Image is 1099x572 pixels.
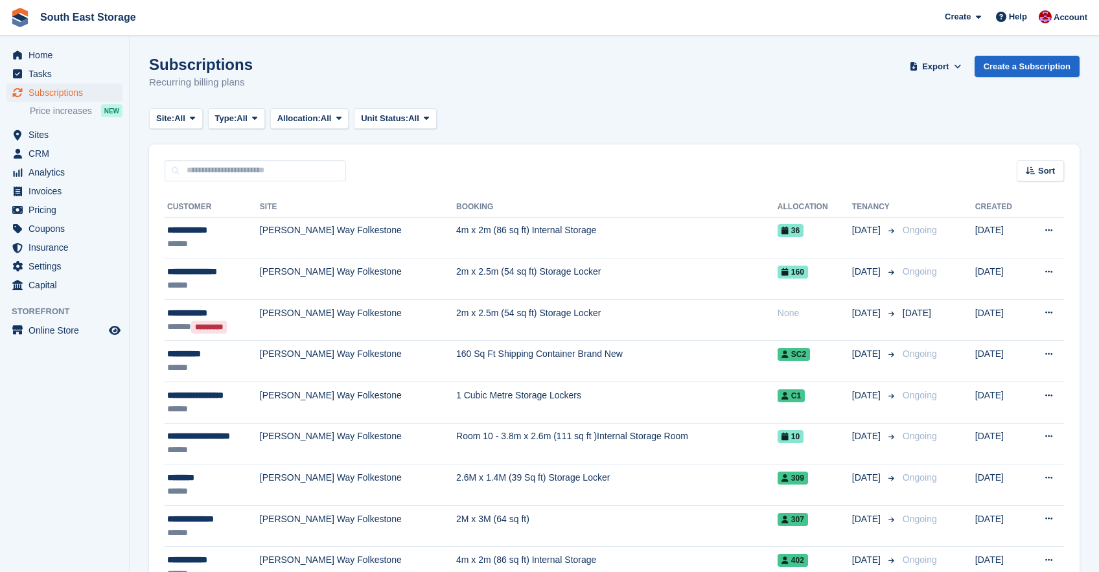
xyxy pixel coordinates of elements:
[260,217,456,258] td: [PERSON_NAME] Way Folkestone
[778,513,808,526] span: 307
[29,84,106,102] span: Subscriptions
[778,197,852,218] th: Allocation
[903,390,937,400] span: Ongoing
[778,389,805,402] span: C1
[165,197,260,218] th: Customer
[778,224,804,237] span: 36
[408,112,419,125] span: All
[456,258,778,300] td: 2m x 2.5m (54 sq ft) Storage Locker
[456,341,778,382] td: 160 Sq Ft Shipping Container Brand New
[975,56,1080,77] a: Create a Subscription
[174,112,185,125] span: All
[29,321,106,339] span: Online Store
[149,75,253,90] p: Recurring billing plans
[6,84,122,102] a: menu
[852,512,883,526] span: [DATE]
[903,349,937,359] span: Ongoing
[903,555,937,565] span: Ongoing
[29,126,106,144] span: Sites
[852,306,883,320] span: [DATE]
[156,112,174,125] span: Site:
[1009,10,1027,23] span: Help
[975,258,1026,300] td: [DATE]
[852,223,883,237] span: [DATE]
[30,104,122,118] a: Price increases NEW
[456,423,778,464] td: Room 10 - 3.8m x 2.6m (111 sq ft )Internal Storage Room
[456,382,778,424] td: 1 Cubic Metre Storage Lockers
[778,306,852,320] div: None
[149,108,203,130] button: Site: All
[215,112,237,125] span: Type:
[903,308,931,318] span: [DATE]
[29,257,106,275] span: Settings
[6,46,122,64] a: menu
[12,305,129,318] span: Storefront
[975,341,1026,382] td: [DATE]
[456,197,778,218] th: Booking
[29,46,106,64] span: Home
[975,423,1026,464] td: [DATE]
[852,197,897,218] th: Tenancy
[852,389,883,402] span: [DATE]
[975,382,1026,424] td: [DATE]
[30,105,92,117] span: Price increases
[277,112,321,125] span: Allocation:
[1038,165,1055,177] span: Sort
[361,112,408,125] span: Unit Status:
[852,553,883,567] span: [DATE]
[260,464,456,506] td: [PERSON_NAME] Way Folkestone
[260,423,456,464] td: [PERSON_NAME] Way Folkestone
[29,144,106,163] span: CRM
[903,225,937,235] span: Ongoing
[6,201,122,219] a: menu
[107,323,122,338] a: Preview store
[6,238,122,257] a: menu
[6,276,122,294] a: menu
[456,505,778,547] td: 2M x 3M (64 sq ft)
[456,299,778,341] td: 2m x 2.5m (54 sq ft) Storage Locker
[260,299,456,341] td: [PERSON_NAME] Way Folkestone
[6,321,122,339] a: menu
[149,56,253,73] h1: Subscriptions
[6,220,122,238] a: menu
[975,197,1026,218] th: Created
[852,471,883,485] span: [DATE]
[1039,10,1052,23] img: Roger Norris
[852,429,883,443] span: [DATE]
[6,65,122,83] a: menu
[778,472,808,485] span: 309
[456,464,778,506] td: 2.6M x 1.4M (39 Sq ft) Storage Locker
[29,238,106,257] span: Insurance
[907,56,964,77] button: Export
[945,10,971,23] span: Create
[456,217,778,258] td: 4m x 2m (86 sq ft) Internal Storage
[852,347,883,361] span: [DATE]
[778,266,808,279] span: 160
[778,554,808,567] span: 402
[975,505,1026,547] td: [DATE]
[237,112,248,125] span: All
[29,220,106,238] span: Coupons
[903,266,937,277] span: Ongoing
[903,514,937,524] span: Ongoing
[321,112,332,125] span: All
[1054,11,1087,24] span: Account
[903,431,937,441] span: Ongoing
[922,60,949,73] span: Export
[29,182,106,200] span: Invoices
[6,163,122,181] a: menu
[975,217,1026,258] td: [DATE]
[260,505,456,547] td: [PERSON_NAME] Way Folkestone
[778,430,804,443] span: 10
[260,197,456,218] th: Site
[101,104,122,117] div: NEW
[10,8,30,27] img: stora-icon-8386f47178a22dfd0bd8f6a31ec36ba5ce8667c1dd55bd0f319d3a0aa187defe.svg
[29,201,106,219] span: Pricing
[975,464,1026,506] td: [DATE]
[260,258,456,300] td: [PERSON_NAME] Way Folkestone
[354,108,436,130] button: Unit Status: All
[260,341,456,382] td: [PERSON_NAME] Way Folkestone
[270,108,349,130] button: Allocation: All
[778,348,810,361] span: SC2
[6,144,122,163] a: menu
